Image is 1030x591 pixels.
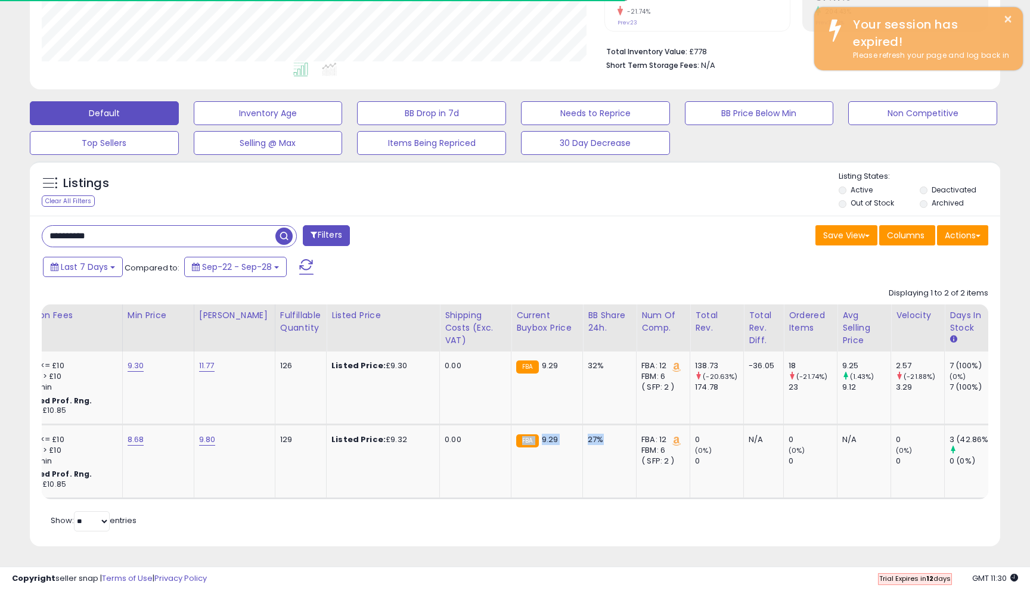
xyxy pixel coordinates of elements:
b: Reduced Prof. Rng. [14,396,92,406]
button: Selling @ Max [194,131,343,155]
div: 129 [280,434,317,445]
div: 126 [280,360,317,371]
div: FBA: 12 [641,434,681,445]
button: BB Drop in 7d [357,101,506,125]
span: Show: entries [51,515,136,526]
div: £9.30 [331,360,430,371]
b: Listed Price: [331,360,386,371]
div: £0.25 min [14,382,113,393]
small: (0%) [695,446,712,455]
b: 12 [926,574,933,583]
a: Privacy Policy [154,573,207,584]
label: Deactivated [932,185,976,195]
div: Ordered Items [789,309,832,334]
small: (0%) [896,446,913,455]
small: FBA [516,360,538,374]
div: 7 (100%) [950,382,998,393]
button: Items Being Repriced [357,131,506,155]
a: 11.77 [199,360,215,372]
span: Compared to: [125,262,179,273]
a: 9.80 [199,434,216,446]
div: 0.00 [445,360,502,371]
div: 0.00 [445,434,502,445]
a: 9.30 [128,360,144,372]
button: Non Competitive [848,101,997,125]
button: Filters [303,225,349,246]
div: £10.01 - £10.85 [14,480,113,490]
button: Save View [815,225,877,245]
h5: Listings [63,175,109,192]
div: ( SFP: 2 ) [641,382,681,393]
div: 9.25 [842,360,891,371]
div: 0 [789,456,837,466]
div: Total Rev. [695,309,739,334]
div: Min Price [128,309,189,322]
div: FBM: 6 [641,445,681,456]
small: (1.43%) [850,372,874,381]
div: Shipping Costs (Exc. VAT) [445,309,506,347]
div: Avg Selling Price [842,309,886,347]
small: Prev: 23 [618,19,637,26]
div: 3.29 [896,382,944,393]
label: Out of Stock [851,198,894,208]
span: 2025-10-8 11:30 GMT [972,573,1018,584]
div: Current Buybox Price [516,309,578,334]
span: N/A [701,60,715,71]
div: N/A [749,434,774,445]
small: (-21.74%) [796,372,827,381]
div: 8% for <= £10 [14,434,113,445]
button: Last 7 Days [43,257,123,277]
p: Listing States: [839,171,1000,182]
div: Velocity [896,309,939,322]
span: 9.29 [542,360,559,371]
div: £9.32 [331,434,430,445]
div: Clear All Filters [42,195,95,207]
small: FBA [516,434,538,447]
div: 0 (0%) [950,456,998,466]
button: Sep-22 - Sep-28 [184,257,287,277]
button: BB Price Below Min [685,101,834,125]
button: Inventory Age [194,101,343,125]
div: 0 [789,434,837,445]
span: Trial Expires in days [879,574,951,583]
strong: Copyright [12,573,55,584]
button: 30 Day Decrease [521,131,670,155]
div: [PERSON_NAME] [199,309,270,322]
div: FBA: 12 [641,360,681,371]
small: Days In Stock. [950,334,957,345]
div: 2.57 [896,360,944,371]
div: 27% [588,434,627,445]
div: Listed Price [331,309,435,322]
button: Needs to Reprice [521,101,670,125]
a: 8.68 [128,434,144,446]
small: -21.74% [623,7,651,16]
div: 15% for > £10 [14,445,113,456]
div: Please refresh your page and log back in [844,50,1014,61]
div: £0.25 min [14,456,113,466]
div: Your session has expired! [844,16,1014,50]
button: Top Sellers [30,131,179,155]
div: N/A [842,434,882,445]
div: Amazon Fees [14,309,117,322]
div: 174.78 [695,382,743,393]
b: Reduced Prof. Rng. [14,469,92,479]
span: Last 7 Days [61,261,108,273]
small: (0%) [789,446,805,455]
div: 3 (42.86%) [950,434,998,445]
button: Columns [879,225,935,245]
label: Archived [932,198,964,208]
div: Num of Comp. [641,309,685,334]
span: Columns [887,229,924,241]
a: Terms of Use [102,573,153,584]
label: Active [851,185,873,195]
div: BB Share 24h. [588,309,631,334]
div: 138.73 [695,360,743,371]
div: 0 [896,456,944,466]
div: 0 [896,434,944,445]
div: 23 [789,382,837,393]
div: 32% [588,360,627,371]
li: £778 [606,43,979,58]
div: seller snap | | [12,573,207,584]
div: Days In Stock [950,309,993,334]
b: Listed Price: [331,434,386,445]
